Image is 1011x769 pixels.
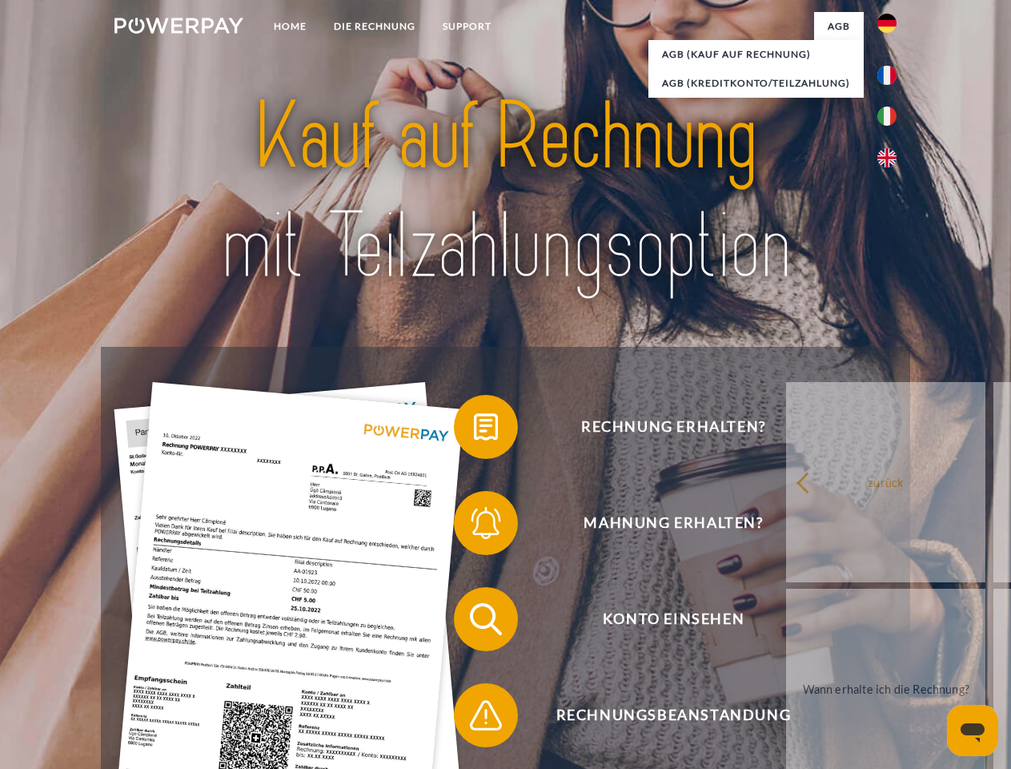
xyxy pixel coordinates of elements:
img: qb_bell.svg [466,503,506,543]
iframe: Schaltfläche zum Öffnen des Messaging-Fensters [947,705,998,756]
a: agb [814,12,864,41]
span: Rechnungsbeanstandung [477,683,869,747]
img: fr [877,66,897,85]
button: Konto einsehen [454,587,870,651]
img: qb_bill.svg [466,407,506,447]
span: Mahnung erhalten? [477,491,869,555]
img: logo-powerpay-white.svg [114,18,243,34]
a: DIE RECHNUNG [320,12,429,41]
img: qb_warning.svg [466,695,506,735]
a: SUPPORT [429,12,505,41]
div: zurück [796,471,976,493]
div: Wann erhalte ich die Rechnung? [796,678,976,699]
span: Konto einsehen [477,587,869,651]
a: Home [260,12,320,41]
span: Rechnung erhalten? [477,395,869,459]
button: Rechnung erhalten? [454,395,870,459]
img: it [877,107,897,126]
img: de [877,14,897,33]
button: Mahnung erhalten? [454,491,870,555]
a: AGB (Kreditkonto/Teilzahlung) [648,69,864,98]
img: qb_search.svg [466,599,506,639]
a: AGB (Kauf auf Rechnung) [648,40,864,69]
img: title-powerpay_de.svg [153,77,858,307]
img: en [877,148,897,167]
button: Rechnungsbeanstandung [454,683,870,747]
